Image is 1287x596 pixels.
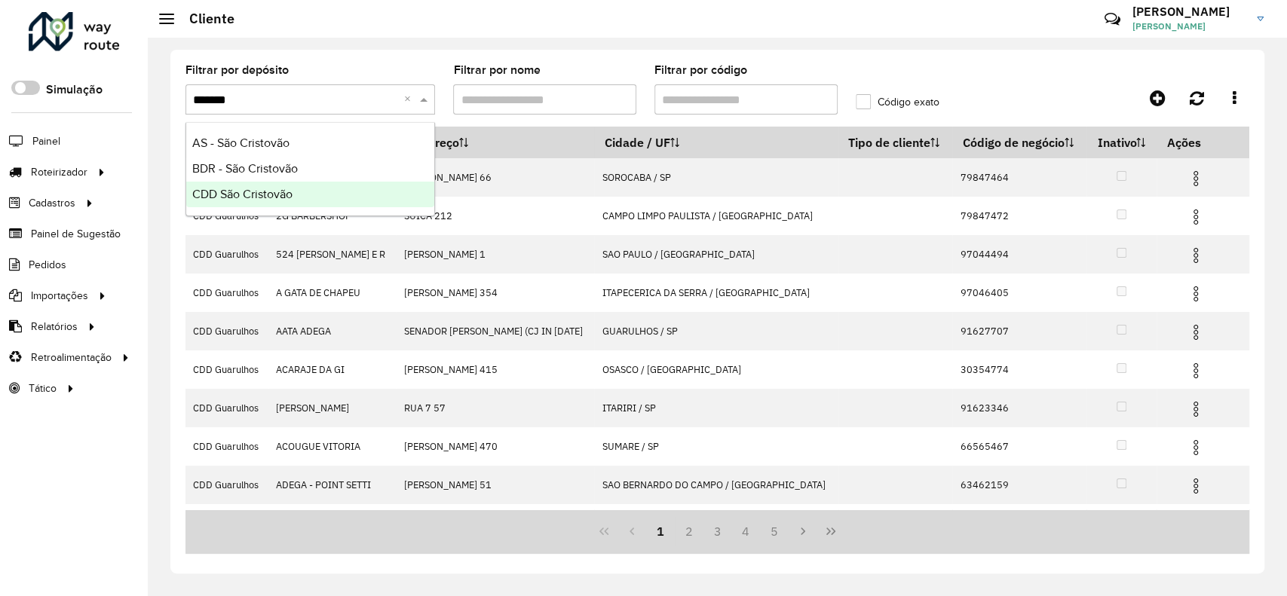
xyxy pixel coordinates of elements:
[29,257,66,273] span: Pedidos
[646,517,675,546] button: 1
[952,197,1086,235] td: 79847472
[594,427,838,466] td: SUMARE / SP
[675,517,703,546] button: 2
[952,235,1086,274] td: 97044494
[396,466,594,504] td: [PERSON_NAME] 51
[185,312,268,350] td: CDD Guarulhos
[268,389,396,427] td: [PERSON_NAME]
[952,389,1086,427] td: 91623346
[185,274,268,312] td: CDD Guarulhos
[838,127,952,158] th: Tipo de cliente
[396,197,594,235] td: SUICA 212
[46,81,103,99] label: Simulação
[952,427,1086,466] td: 66565467
[185,504,268,543] td: CDD Guarulhos
[185,235,268,274] td: CDD Guarulhos
[31,319,78,335] span: Relatórios
[952,312,1086,350] td: 91627707
[32,133,60,149] span: Painel
[31,226,121,242] span: Painel de Sugestão
[29,195,75,211] span: Cadastros
[396,389,594,427] td: RUA 7 57
[192,188,293,200] span: CDD São Cristovão
[760,517,789,546] button: 5
[952,466,1086,504] td: 63462159
[268,427,396,466] td: ACOUGUE VITORIA
[594,389,838,427] td: ITARIRI / SP
[952,274,1086,312] td: 97046405
[594,466,838,504] td: SAO BERNARDO DO CAMPO / [GEOGRAPHIC_DATA]
[396,274,594,312] td: [PERSON_NAME] 354
[174,11,234,27] h2: Cliente
[952,504,1086,543] td: 66565460
[594,312,838,350] td: GUARULHOS / SP
[952,127,1086,158] th: Código de negócio
[31,288,88,304] span: Importações
[31,164,87,180] span: Roteirizador
[185,427,268,466] td: CDD Guarulhos
[185,389,268,427] td: CDD Guarulhos
[594,197,838,235] td: CAMPO LIMPO PAULISTA / [GEOGRAPHIC_DATA]
[952,350,1086,389] td: 30354774
[789,517,817,546] button: Next Page
[1132,20,1246,33] span: [PERSON_NAME]
[817,517,845,546] button: Last Page
[396,127,594,158] th: Endereço
[856,94,939,110] label: Código exato
[654,61,747,79] label: Filtrar por código
[403,90,416,109] span: Clear all
[185,350,268,389] td: CDD Guarulhos
[396,504,594,543] td: ALBINO COTEGYPE 169
[1086,127,1157,158] th: Inativo
[192,136,290,149] span: AS - São Cristovão
[594,274,838,312] td: ITAPECERICA DA SERRA / [GEOGRAPHIC_DATA]
[396,158,594,197] td: [PERSON_NAME] 66
[594,235,838,274] td: SAO PAULO / [GEOGRAPHIC_DATA]
[594,158,838,197] td: SOROCABA / SP
[1096,3,1129,35] a: Contato Rápido
[268,235,396,274] td: 524 [PERSON_NAME] E R
[192,162,298,175] span: BDR - São Cristovão
[1157,127,1247,158] th: Ações
[396,312,594,350] td: SENADOR [PERSON_NAME] (CJ IN [DATE]
[185,197,268,235] td: CDD Guarulhos
[453,61,540,79] label: Filtrar por nome
[594,350,838,389] td: OSASCO / [GEOGRAPHIC_DATA]
[396,427,594,466] td: [PERSON_NAME] 470
[594,504,838,543] td: CAMPINAS / SP
[29,381,57,396] span: Tático
[268,350,396,389] td: ACARAJE DA GI
[268,504,396,543] td: ADEGA 23
[185,122,435,216] ng-dropdown-panel: Options list
[594,127,838,158] th: Cidade / UF
[185,61,289,79] label: Filtrar por depósito
[396,235,594,274] td: [PERSON_NAME] 1
[268,312,396,350] td: AATA ADEGA
[31,350,112,365] span: Retroalimentação
[731,517,760,546] button: 4
[1132,5,1246,19] h3: [PERSON_NAME]
[268,274,396,312] td: A GATA DE CHAPEU
[396,350,594,389] td: [PERSON_NAME] 415
[185,466,268,504] td: CDD Guarulhos
[952,158,1086,197] td: 79847464
[703,517,732,546] button: 3
[268,466,396,504] td: ADEGA - POINT SETTI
